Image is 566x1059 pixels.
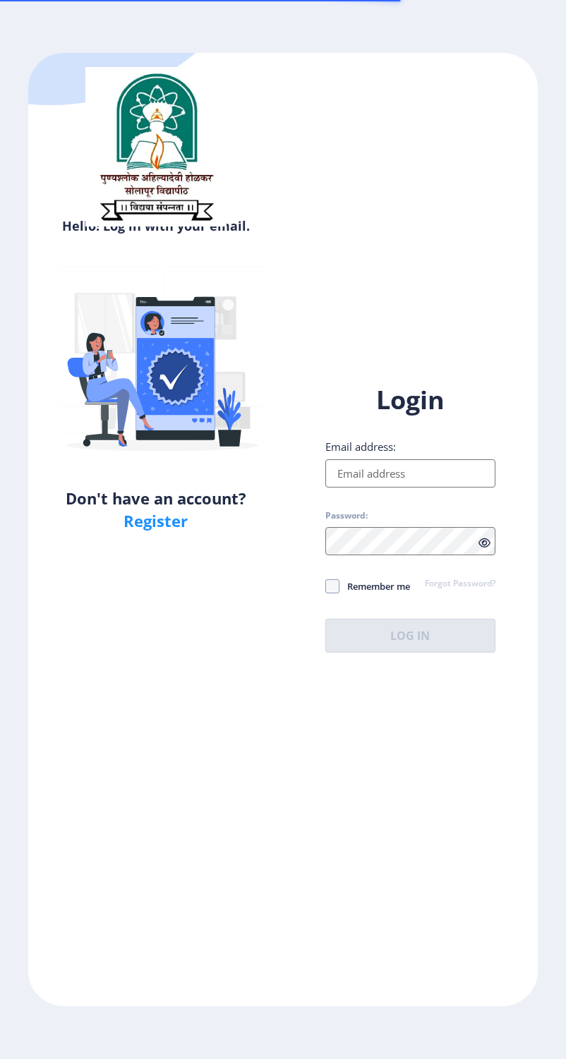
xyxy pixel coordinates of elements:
input: Email address [325,459,495,488]
a: Forgot Password? [425,578,495,591]
button: Log In [325,619,495,653]
img: Verified-rafiki.svg [39,240,286,487]
a: Register [124,510,188,531]
h6: Hello! Log in with your email. [39,217,272,234]
label: Email address: [325,440,396,454]
img: sulogo.png [85,67,227,226]
label: Password: [325,510,368,521]
h1: Login [325,383,495,417]
span: Remember me [339,578,410,595]
h5: Don't have an account? [39,487,272,532]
